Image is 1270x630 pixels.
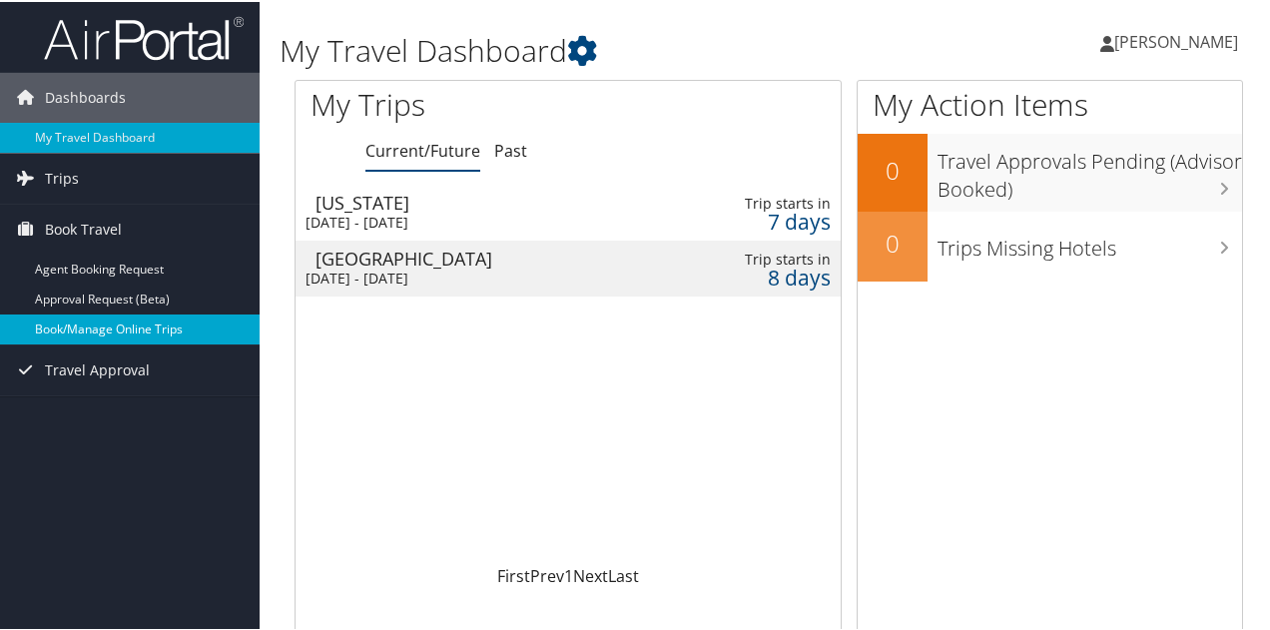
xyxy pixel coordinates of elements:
div: 7 days [712,211,830,229]
div: Trip starts in [712,249,830,267]
a: [PERSON_NAME] [1100,10,1258,70]
h1: My Travel Dashboard [280,28,932,70]
span: Book Travel [45,203,122,253]
a: First [497,563,530,585]
span: Travel Approval [45,343,150,393]
span: Trips [45,152,79,202]
h2: 0 [858,225,928,259]
div: [US_STATE] [316,192,650,210]
div: [DATE] - [DATE] [306,212,640,230]
img: airportal-logo.png [44,13,244,60]
h3: Travel Approvals Pending (Advisor Booked) [938,136,1242,202]
span: Dashboards [45,71,126,121]
a: Current/Future [365,138,480,160]
h1: My Trips [311,82,598,124]
a: Past [494,138,527,160]
div: [DATE] - [DATE] [306,268,640,286]
a: Prev [530,563,564,585]
div: 8 days [712,267,830,285]
div: Trip starts in [712,193,830,211]
a: 0Trips Missing Hotels [858,210,1242,280]
a: 1 [564,563,573,585]
h2: 0 [858,152,928,186]
a: 0Travel Approvals Pending (Advisor Booked) [858,132,1242,209]
a: Last [608,563,639,585]
h3: Trips Missing Hotels [938,223,1242,261]
h1: My Action Items [858,82,1242,124]
div: [GEOGRAPHIC_DATA] [316,248,650,266]
a: Next [573,563,608,585]
span: [PERSON_NAME] [1114,29,1238,51]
